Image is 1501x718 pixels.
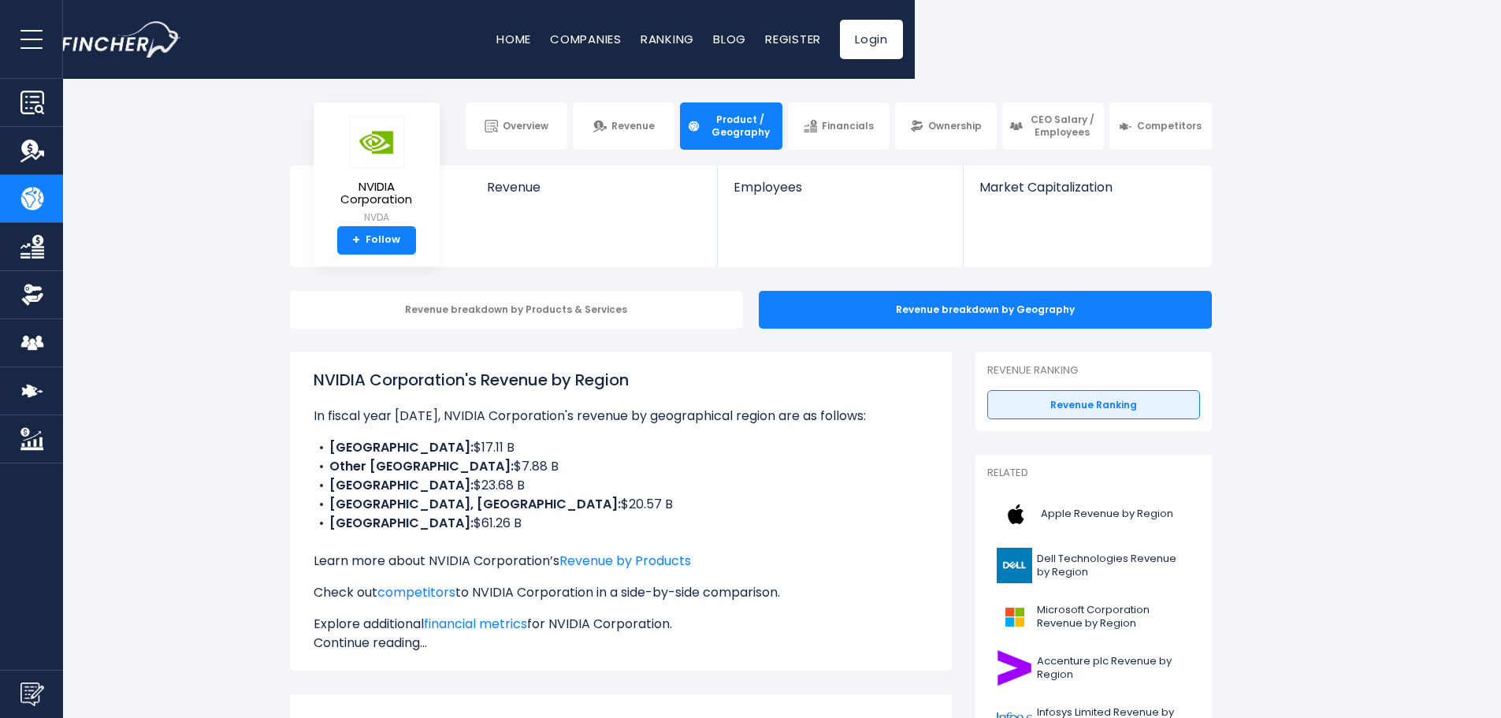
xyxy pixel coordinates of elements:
span: Dell Technologies Revenue by Region [1037,552,1191,579]
a: NVIDIA Corporation NVDA [325,115,428,226]
a: Revenue by Products [559,552,691,570]
li: $17.11 B [314,438,928,457]
a: Apple Revenue by Region [987,493,1200,536]
li: $61.26 B [314,514,928,533]
span: Ownership [928,120,982,132]
span: Employees [734,180,947,195]
span: Revenue [487,180,702,195]
b: [GEOGRAPHIC_DATA], [GEOGRAPHIC_DATA]: [329,495,621,513]
a: Home [496,31,531,47]
p: Related [987,467,1200,480]
b: [GEOGRAPHIC_DATA]: [329,438,474,456]
span: CEO Salary / Employees [1027,113,1097,138]
span: Microsoft Corporation Revenue by Region [1037,604,1191,631]
a: Blog [713,31,746,47]
small: NVDA [326,210,427,225]
a: +Follow [337,226,416,255]
div: Revenue breakdown by Products & Services [290,291,743,329]
a: Microsoft Corporation Revenue by Region [987,595,1200,638]
img: Ownership [20,283,44,307]
span: Financials [822,120,874,132]
p: Check out to NVIDIA Corporation in a side-by-side comparison. [314,583,928,602]
p: Explore additional for NVIDIA Corporation. [314,615,928,634]
a: Competitors [1109,102,1211,150]
img: bullfincher logo [12,21,181,58]
div: Revenue breakdown by Geography [759,291,1212,329]
a: Ownership [895,102,997,150]
p: Learn more about NVIDIA Corporation’s [314,552,928,571]
a: CEO Salary / Employees [1002,102,1104,150]
a: Login [840,20,903,59]
a: Go to homepage [12,21,181,58]
a: Register [765,31,821,47]
span: Accenture plc Revenue by Region [1037,655,1191,682]
a: Ranking [641,31,694,47]
p: Revenue Ranking [987,364,1200,378]
img: DELL logo [997,548,1032,583]
a: Dell Technologies Revenue by Region [987,544,1200,587]
a: Market Capitalization [964,166,1209,221]
span: Apple Revenue by Region [1041,508,1173,521]
a: Revenue [573,102,674,150]
span: Overview [503,120,548,132]
a: Companies [550,31,622,47]
a: financial metrics [424,615,527,633]
a: competitors [377,583,455,601]
li: $7.88 B [314,457,928,476]
span: Market Capitalization [979,180,1194,195]
a: Overview [466,102,567,150]
b: Other [GEOGRAPHIC_DATA]: [329,457,514,475]
a: Product / Geography [680,102,782,150]
span: Product / Geography [705,113,775,138]
a: Accenture plc Revenue by Region [987,646,1200,690]
p: In fiscal year [DATE], NVIDIA Corporation's revenue by geographical region are as follows: [314,407,928,426]
h1: NVIDIA Corporation's Revenue by Region [314,370,928,389]
li: $20.57 B [314,495,928,514]
img: ACN logo [997,650,1032,686]
span: NVIDIA Corporation [326,180,427,206]
li: $23.68 B [314,476,928,495]
span: Continue reading... [314,634,427,652]
span: Revenue [611,120,655,132]
a: Employees [718,166,963,221]
strong: + [352,233,360,247]
a: Revenue [471,166,718,221]
img: MSFT logo [997,599,1032,634]
b: [GEOGRAPHIC_DATA]: [329,514,474,532]
span: Competitors [1137,120,1202,132]
b: [GEOGRAPHIC_DATA]: [329,476,474,494]
img: AAPL logo [997,497,1036,532]
a: Revenue Ranking [987,390,1200,420]
a: Financials [788,102,890,150]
